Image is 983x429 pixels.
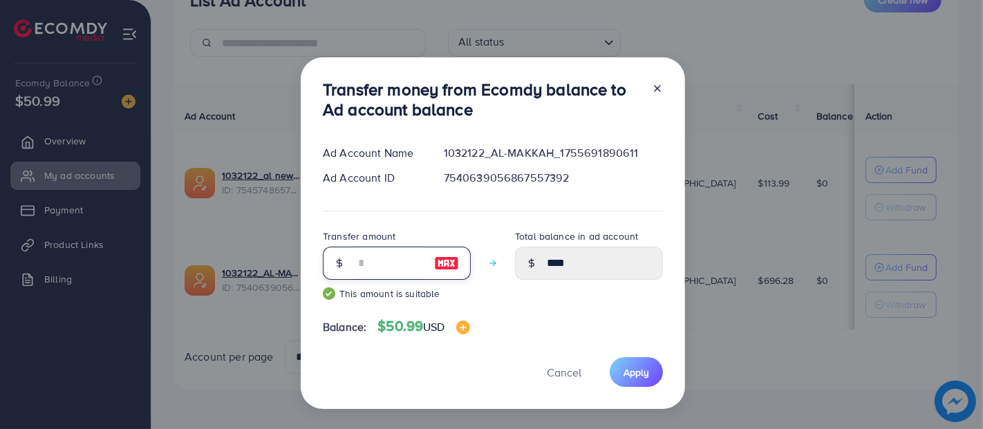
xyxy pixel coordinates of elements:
[433,145,674,161] div: 1032122_AL-MAKKAH_1755691890611
[423,319,444,334] span: USD
[312,170,433,186] div: Ad Account ID
[547,365,581,380] span: Cancel
[323,287,335,300] img: guide
[312,145,433,161] div: Ad Account Name
[323,319,366,335] span: Balance:
[610,357,663,387] button: Apply
[377,318,469,335] h4: $50.99
[323,229,395,243] label: Transfer amount
[323,287,471,301] small: This amount is suitable
[624,365,649,379] span: Apply
[433,170,674,186] div: 7540639056867557392
[530,357,599,387] button: Cancel
[323,79,641,120] h3: Transfer money from Ecomdy balance to Ad account balance
[515,229,638,243] label: Total balance in ad account
[456,321,470,334] img: image
[434,255,459,271] img: image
